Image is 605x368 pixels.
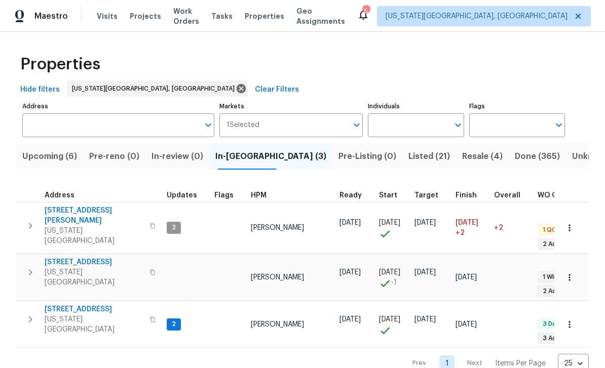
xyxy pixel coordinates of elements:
[251,192,267,199] span: HPM
[168,223,180,232] span: 2
[89,149,139,163] span: Pre-reno (0)
[219,103,363,109] label: Markets
[245,11,284,21] span: Properties
[152,149,203,163] span: In-review (0)
[539,226,560,234] span: 1 QC
[251,321,304,328] span: [PERSON_NAME]
[539,287,583,296] span: 2 Accepted
[552,118,566,132] button: Open
[339,269,361,276] span: [DATE]
[339,192,362,199] span: Ready
[386,11,568,21] span: [US_STATE][GEOGRAPHIC_DATA], [GEOGRAPHIC_DATA]
[414,192,438,199] span: Target
[379,192,406,199] div: Actual renovation start date
[130,11,161,21] span: Projects
[379,316,400,323] span: [DATE]
[362,6,369,16] div: 5
[414,192,447,199] div: Target renovation project end date
[375,301,410,348] td: Project started on time
[251,274,304,281] span: [PERSON_NAME]
[539,320,568,329] span: 3 Done
[379,192,397,199] span: Start
[211,13,233,20] span: Tasks
[20,59,100,69] span: Properties
[251,80,303,99] button: Clear Filters
[494,224,503,231] span: +2
[539,334,583,343] span: 3 Accepted
[515,149,560,163] span: Done (365)
[20,84,60,96] span: Hide filters
[379,219,400,226] span: [DATE]
[539,240,583,249] span: 2 Accepted
[215,149,326,163] span: In-[GEOGRAPHIC_DATA] (3)
[339,192,371,199] div: Earliest renovation start date (first business day after COE or Checkout)
[339,219,361,226] span: [DATE]
[462,149,503,163] span: Resale (4)
[45,206,143,226] span: [STREET_ADDRESS][PERSON_NAME]
[456,321,477,328] span: [DATE]
[45,257,143,267] span: [STREET_ADDRESS]
[456,274,477,281] span: [DATE]
[456,192,486,199] div: Projected renovation finish date
[45,304,143,314] span: [STREET_ADDRESS]
[201,118,215,132] button: Open
[34,11,68,21] span: Maestro
[414,316,436,323] span: [DATE]
[375,254,410,301] td: Project started 1 days early
[414,269,436,276] span: [DATE]
[45,192,74,199] span: Address
[451,118,465,132] button: Open
[456,228,465,238] span: +2
[350,118,364,132] button: Open
[490,202,534,254] td: 2 day(s) past target finish date
[16,80,64,99] button: Hide filters
[45,314,143,335] span: [US_STATE][GEOGRAPHIC_DATA]
[67,80,248,97] div: [US_STATE][GEOGRAPHIC_DATA], [GEOGRAPHIC_DATA]
[469,103,565,109] label: Flags
[339,316,361,323] span: [DATE]
[97,11,118,21] span: Visits
[338,149,396,163] span: Pre-Listing (0)
[173,6,199,26] span: Work Orders
[296,6,345,26] span: Geo Assignments
[494,192,520,199] span: Overall
[168,320,180,329] span: 2
[167,192,197,199] span: Updates
[251,224,304,231] span: [PERSON_NAME]
[45,267,143,288] span: [US_STATE][GEOGRAPHIC_DATA]
[391,277,397,288] span: -1
[456,219,478,226] span: [DATE]
[255,84,299,96] span: Clear Filters
[379,269,400,276] span: [DATE]
[538,192,593,199] span: WO Completion
[539,273,561,281] span: 1 WIP
[22,149,77,163] span: Upcoming (6)
[214,192,234,199] span: Flags
[494,192,530,199] div: Days past target finish date
[22,103,214,109] label: Address
[375,202,410,254] td: Project started on time
[451,202,490,254] td: Scheduled to finish 2 day(s) late
[456,192,477,199] span: Finish
[72,84,239,94] span: [US_STATE][GEOGRAPHIC_DATA], [GEOGRAPHIC_DATA]
[45,226,143,246] span: [US_STATE][GEOGRAPHIC_DATA]
[226,121,259,130] span: 1 Selected
[368,103,464,109] label: Individuals
[408,149,450,163] span: Listed (21)
[414,219,436,226] span: [DATE]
